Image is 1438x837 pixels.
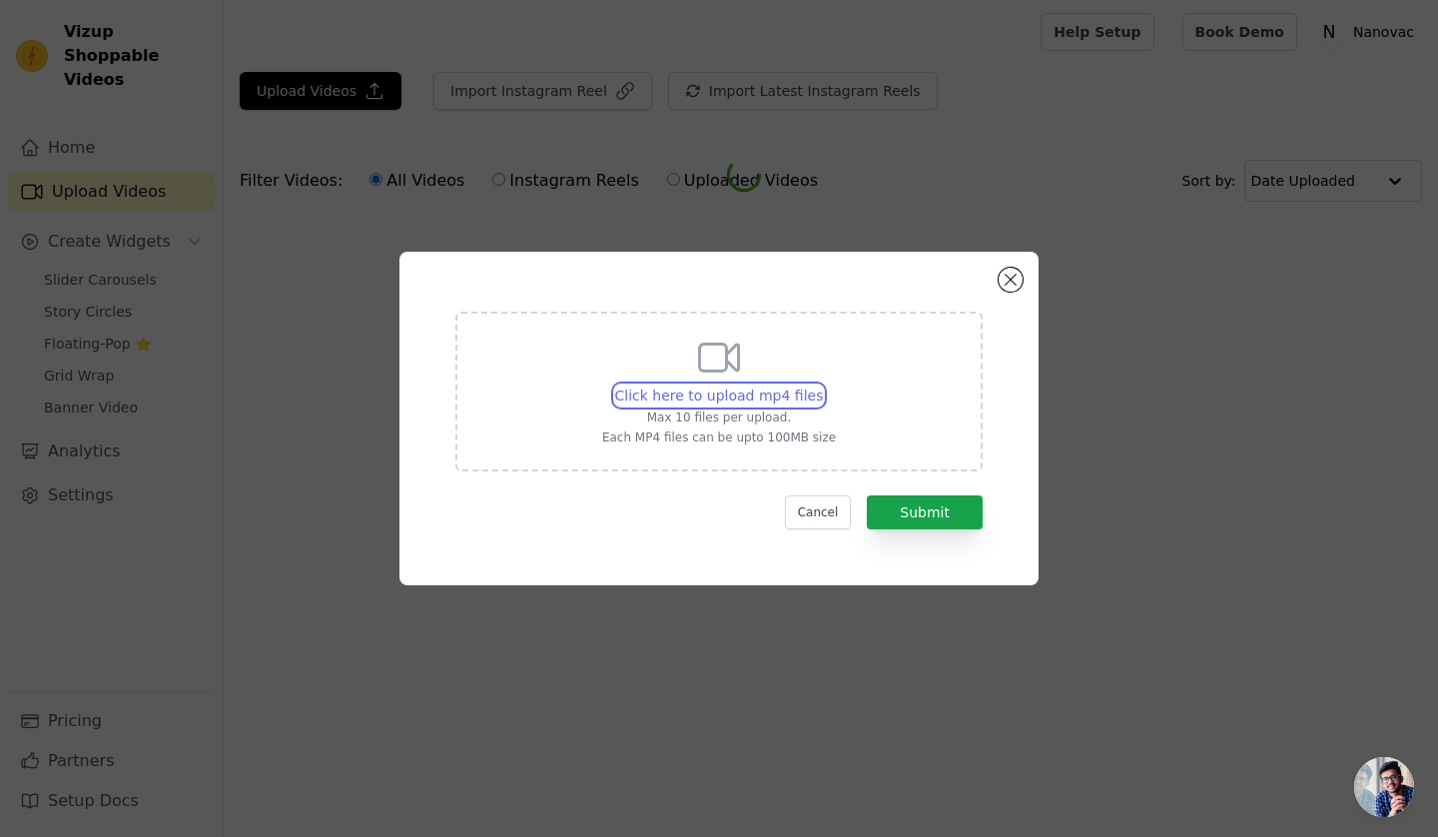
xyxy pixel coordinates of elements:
[1354,757,1414,817] a: Open chat
[602,410,836,425] p: Max 10 files per upload.
[785,495,852,529] button: Cancel
[867,495,983,529] button: Submit
[602,429,836,445] p: Each MP4 files can be upto 100MB size
[999,268,1023,292] button: Close modal
[615,388,824,404] span: Click here to upload mp4 files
